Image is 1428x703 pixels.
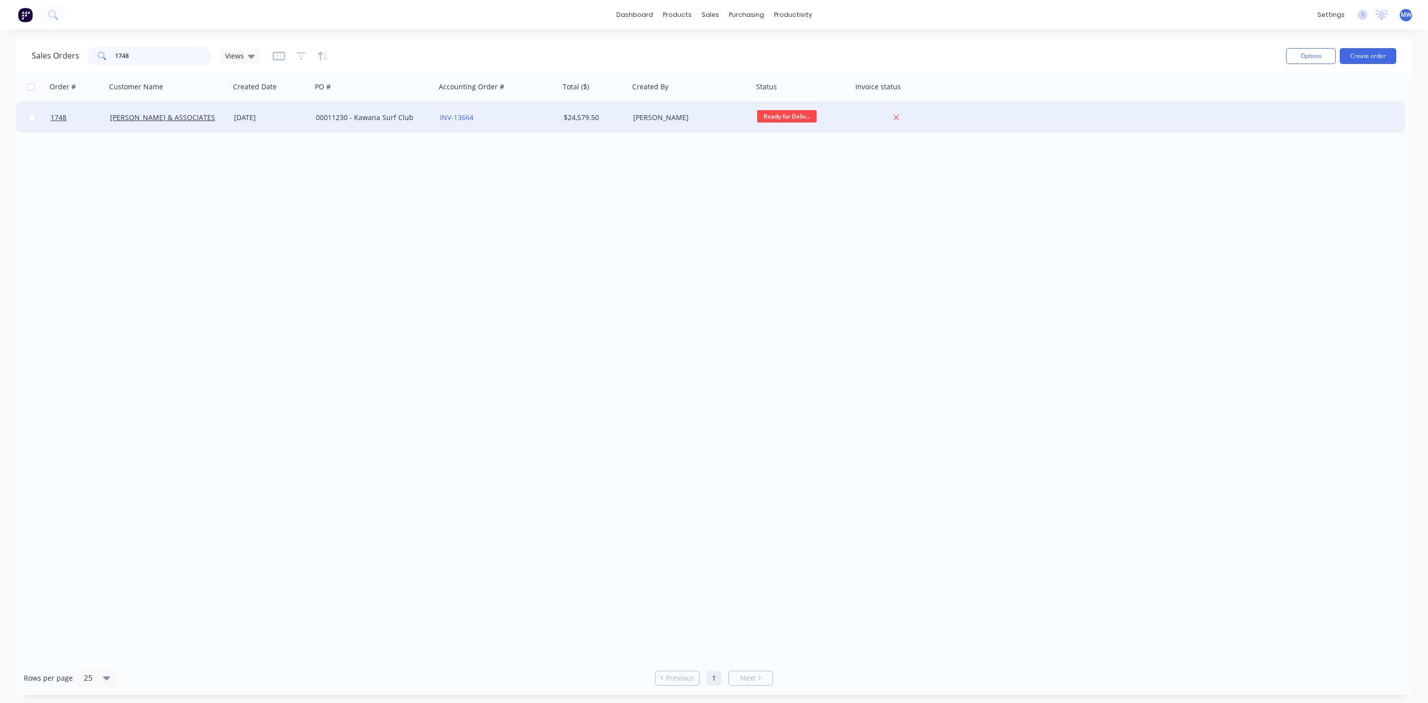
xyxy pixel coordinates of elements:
[440,113,474,122] a: INV-13664
[115,46,212,66] input: Search...
[225,51,244,61] span: Views
[697,7,724,22] div: sales
[50,82,76,92] div: Order #
[439,82,504,92] div: Accounting Order #
[316,113,426,123] div: 00011230 - Kawana Surf Club
[707,671,721,686] a: Page 1 is your current page
[655,673,699,683] a: Previous page
[1401,10,1412,19] span: MW
[658,7,697,22] div: products
[756,82,777,92] div: Status
[632,82,668,92] div: Created By
[1312,7,1350,22] div: settings
[51,103,110,132] a: 1748
[109,82,163,92] div: Customer Name
[740,673,756,683] span: Next
[18,7,33,22] img: Factory
[729,673,773,683] a: Next page
[611,7,658,22] a: dashboard
[1286,48,1336,64] button: Options
[315,82,331,92] div: PO #
[724,7,769,22] div: purchasing
[651,671,777,686] ul: Pagination
[564,113,622,123] div: $24,579.50
[234,113,308,123] div: [DATE]
[233,82,277,92] div: Created Date
[24,673,73,683] span: Rows per page
[1340,48,1396,64] button: Create order
[855,82,901,92] div: Invoice status
[769,7,817,22] div: productivity
[666,673,694,683] span: Previous
[110,113,215,122] a: [PERSON_NAME] & ASSOCIATES
[51,113,66,123] span: 1748
[563,82,589,92] div: Total ($)
[633,113,743,123] div: [PERSON_NAME]
[757,110,817,123] span: Ready for Deliv...
[32,51,79,61] h1: Sales Orders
